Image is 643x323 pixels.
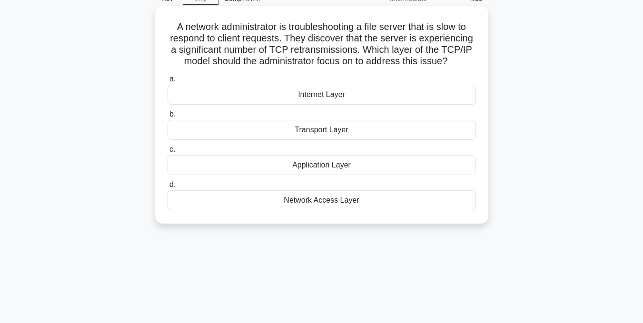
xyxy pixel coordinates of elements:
span: c. [169,145,175,153]
span: b. [169,110,176,118]
div: Internet Layer [168,85,476,105]
div: Transport Layer [168,120,476,140]
span: d. [169,180,176,188]
h5: A network administrator is troubleshooting a file server that is slow to respond to client reques... [167,21,477,68]
div: Application Layer [168,155,476,175]
div: Network Access Layer [168,190,476,210]
span: a. [169,75,176,83]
